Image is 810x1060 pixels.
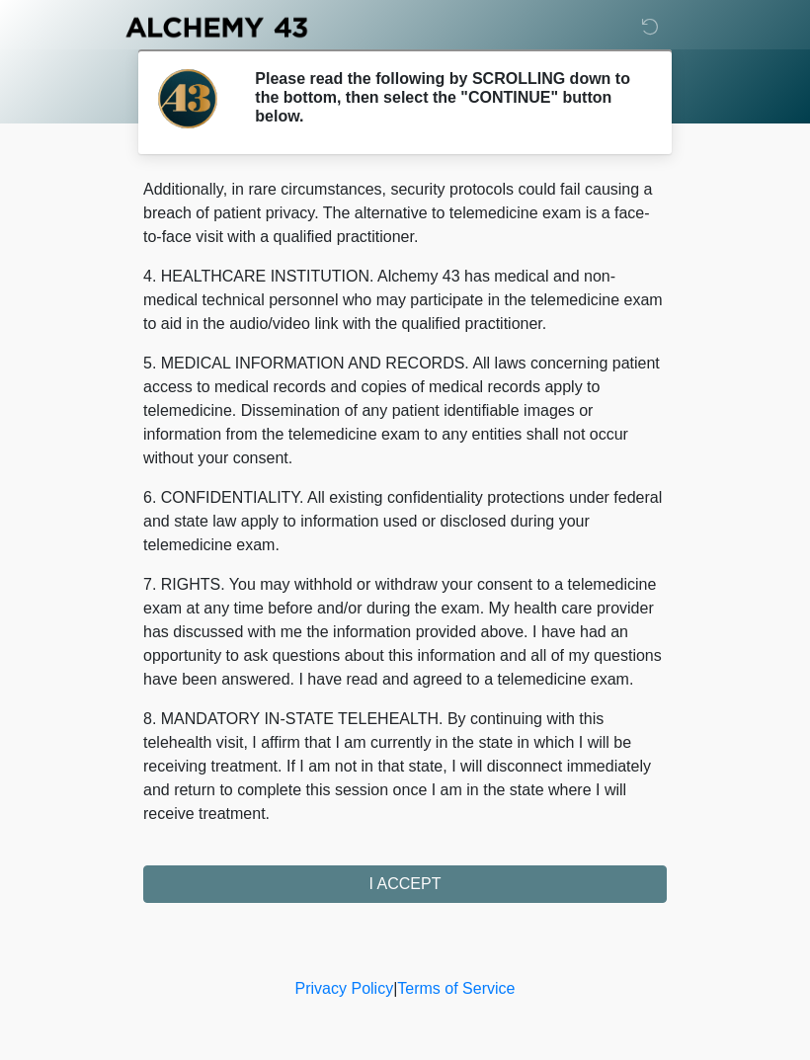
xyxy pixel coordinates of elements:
p: 4. HEALTHCARE INSTITUTION. Alchemy 43 has medical and non-medical technical personnel who may par... [143,265,667,336]
a: Terms of Service [397,980,515,997]
p: 5. MEDICAL INFORMATION AND RECORDS. All laws concerning patient access to medical records and cop... [143,352,667,470]
img: Alchemy 43 Logo [123,15,309,40]
p: 8. MANDATORY IN-STATE TELEHEALTH. By continuing with this telehealth visit, I affirm that I am cu... [143,707,667,826]
a: | [393,980,397,997]
p: 6. CONFIDENTIALITY. All existing confidentiality protections under federal and state law apply to... [143,486,667,557]
p: 7. RIGHTS. You may withhold or withdraw your consent to a telemedicine exam at any time before an... [143,573,667,692]
a: Privacy Policy [295,980,394,997]
h2: Please read the following by SCROLLING down to the bottom, then select the "CONTINUE" button below. [255,69,637,126]
img: Agent Avatar [158,69,217,128]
